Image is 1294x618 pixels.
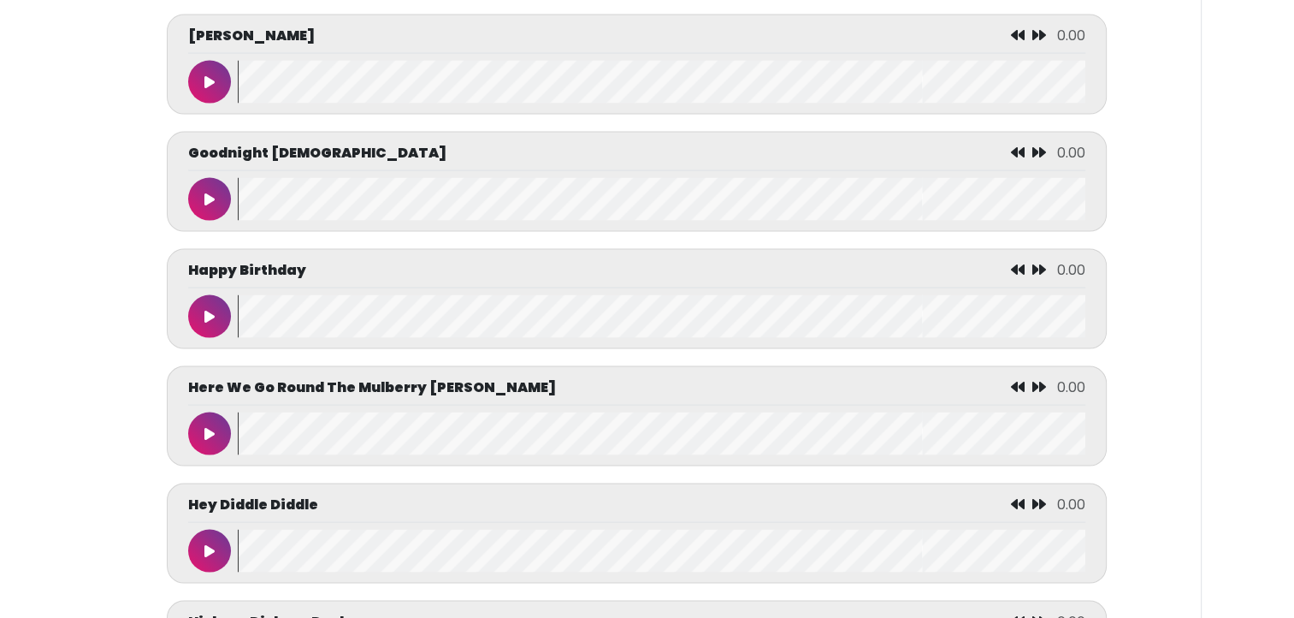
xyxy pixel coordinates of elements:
[1057,26,1085,45] span: 0.00
[188,377,556,398] p: Here We Go Round The Mulberry [PERSON_NAME]
[188,26,315,46] p: [PERSON_NAME]
[188,260,306,281] p: Happy Birthday
[1057,377,1085,397] span: 0.00
[188,143,446,163] p: Goodnight [DEMOGRAPHIC_DATA]
[1057,143,1085,163] span: 0.00
[1057,260,1085,280] span: 0.00
[1057,495,1085,514] span: 0.00
[188,495,318,515] p: Hey Diddle Diddle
